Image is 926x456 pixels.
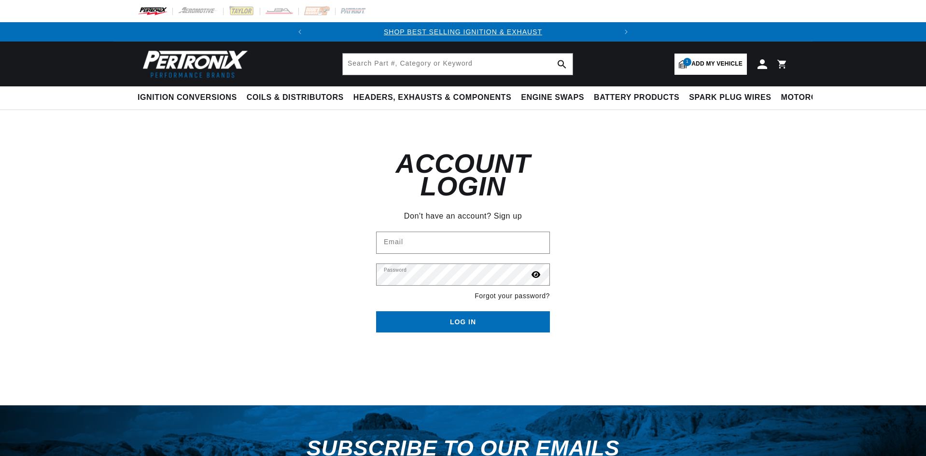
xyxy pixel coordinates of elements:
[516,86,589,109] summary: Engine Swaps
[691,59,743,69] span: Add my vehicle
[138,93,237,103] span: Ignition Conversions
[617,22,636,41] button: Translation missing: en.sections.announcements.next_announcement
[349,86,516,109] summary: Headers, Exhausts & Components
[475,290,550,301] a: Forgot your password?
[689,93,771,103] span: Spark Plug Wires
[776,86,843,109] summary: Motorcycle
[376,311,550,333] button: Log in
[494,210,522,222] a: Sign up
[589,86,684,109] summary: Battery Products
[242,86,349,109] summary: Coils & Distributors
[309,27,617,37] div: Announcement
[684,86,776,109] summary: Spark Plug Wires
[377,232,549,253] input: Email
[384,28,542,36] a: SHOP BEST SELLING IGNITION & EXHAUST
[113,22,813,41] slideshow-component: Translation missing: en.sections.announcements.announcement_bar
[551,54,573,75] button: search button
[376,152,550,198] h1: Account login
[781,93,839,103] span: Motorcycle
[343,54,573,75] input: Search Part #, Category or Keyword
[521,93,584,103] span: Engine Swaps
[138,86,242,109] summary: Ignition Conversions
[290,22,309,41] button: Translation missing: en.sections.announcements.previous_announcement
[309,27,617,37] div: 1 of 2
[674,54,747,75] a: 1Add my vehicle
[138,47,249,81] img: Pertronix
[376,207,550,222] div: Don't have an account?
[683,58,691,66] span: 1
[594,93,679,103] span: Battery Products
[247,93,344,103] span: Coils & Distributors
[353,93,511,103] span: Headers, Exhausts & Components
